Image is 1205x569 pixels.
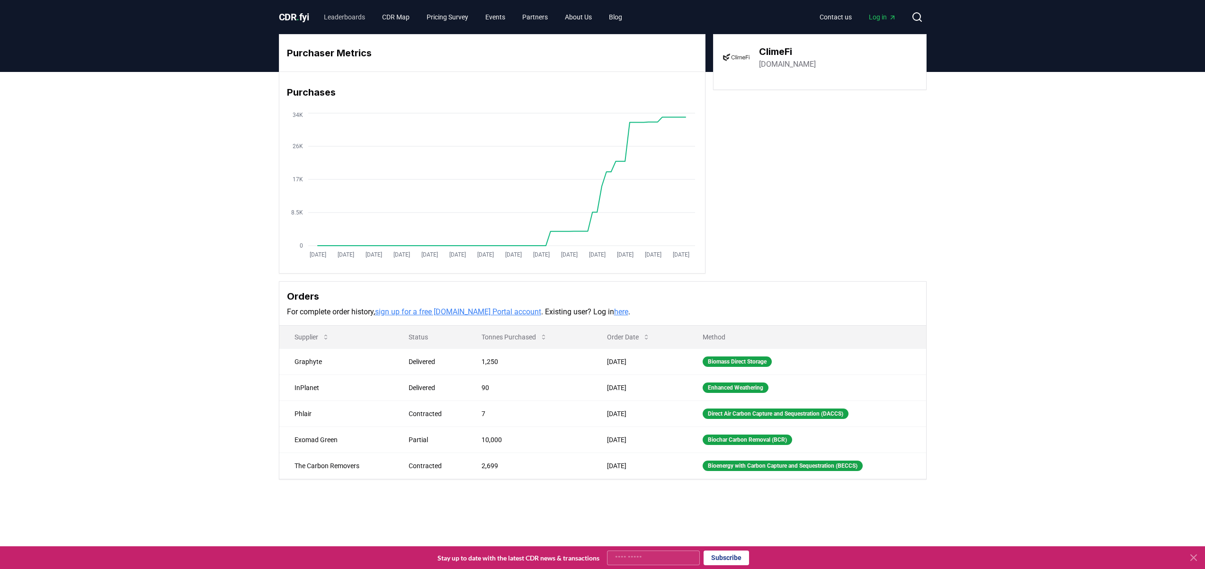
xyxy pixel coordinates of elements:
a: Log in [861,9,904,26]
tspan: [DATE] [672,251,689,258]
td: 7 [466,400,592,427]
tspan: [DATE] [393,251,410,258]
h3: ClimeFi [759,44,816,59]
td: [DATE] [592,453,687,479]
tspan: [DATE] [477,251,493,258]
td: 90 [466,374,592,400]
div: Biochar Carbon Removal (BCR) [703,435,792,445]
tspan: 26K [293,143,303,150]
h3: Orders [287,289,919,303]
a: Pricing Survey [419,9,476,26]
a: CDR.fyi [279,10,309,24]
tspan: [DATE] [533,251,549,258]
div: Direct Air Carbon Capture and Sequestration (DACCS) [703,409,848,419]
td: [DATE] [592,400,687,427]
a: [DOMAIN_NAME] [759,59,816,70]
div: Delivered [409,357,459,366]
div: Enhanced Weathering [703,382,768,393]
td: 10,000 [466,427,592,453]
td: 2,699 [466,453,592,479]
tspan: 34K [293,112,303,118]
tspan: 0 [300,242,303,249]
div: Delivered [409,383,459,392]
a: sign up for a free [DOMAIN_NAME] Portal account [375,307,541,316]
td: [DATE] [592,348,687,374]
span: . [296,11,299,23]
td: The Carbon Removers [279,453,393,479]
button: Order Date [599,328,658,347]
a: About Us [557,9,599,26]
a: Leaderboards [316,9,373,26]
tspan: [DATE] [505,251,521,258]
td: [DATE] [592,427,687,453]
nav: Main [812,9,904,26]
div: Contracted [409,461,459,471]
tspan: [DATE] [644,251,661,258]
td: Graphyte [279,348,393,374]
a: Blog [601,9,630,26]
tspan: [DATE] [421,251,437,258]
td: [DATE] [592,374,687,400]
div: Contracted [409,409,459,418]
a: Events [478,9,513,26]
div: Partial [409,435,459,445]
img: ClimeFi-logo [723,44,750,71]
td: Phlair [279,400,393,427]
td: 1,250 [466,348,592,374]
button: Tonnes Purchased [474,328,555,347]
tspan: [DATE] [561,251,577,258]
p: For complete order history, . Existing user? Log in . [287,306,919,318]
tspan: 17K [293,176,303,183]
h3: Purchases [287,85,697,99]
tspan: [DATE] [337,251,354,258]
p: Status [401,332,459,342]
button: Supplier [287,328,337,347]
td: InPlanet [279,374,393,400]
tspan: 8.5K [291,209,303,216]
tspan: [DATE] [309,251,326,258]
a: here [614,307,628,316]
a: CDR Map [375,9,417,26]
div: Biomass Direct Storage [703,356,772,367]
span: CDR fyi [279,11,309,23]
a: Partners [515,9,555,26]
tspan: [DATE] [589,251,605,258]
tspan: [DATE] [449,251,465,258]
tspan: [DATE] [616,251,633,258]
td: Exomad Green [279,427,393,453]
p: Method [695,332,919,342]
a: Contact us [812,9,859,26]
tspan: [DATE] [365,251,382,258]
div: Bioenergy with Carbon Capture and Sequestration (BECCS) [703,461,863,471]
nav: Main [316,9,630,26]
h3: Purchaser Metrics [287,46,697,60]
span: Log in [869,12,896,22]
